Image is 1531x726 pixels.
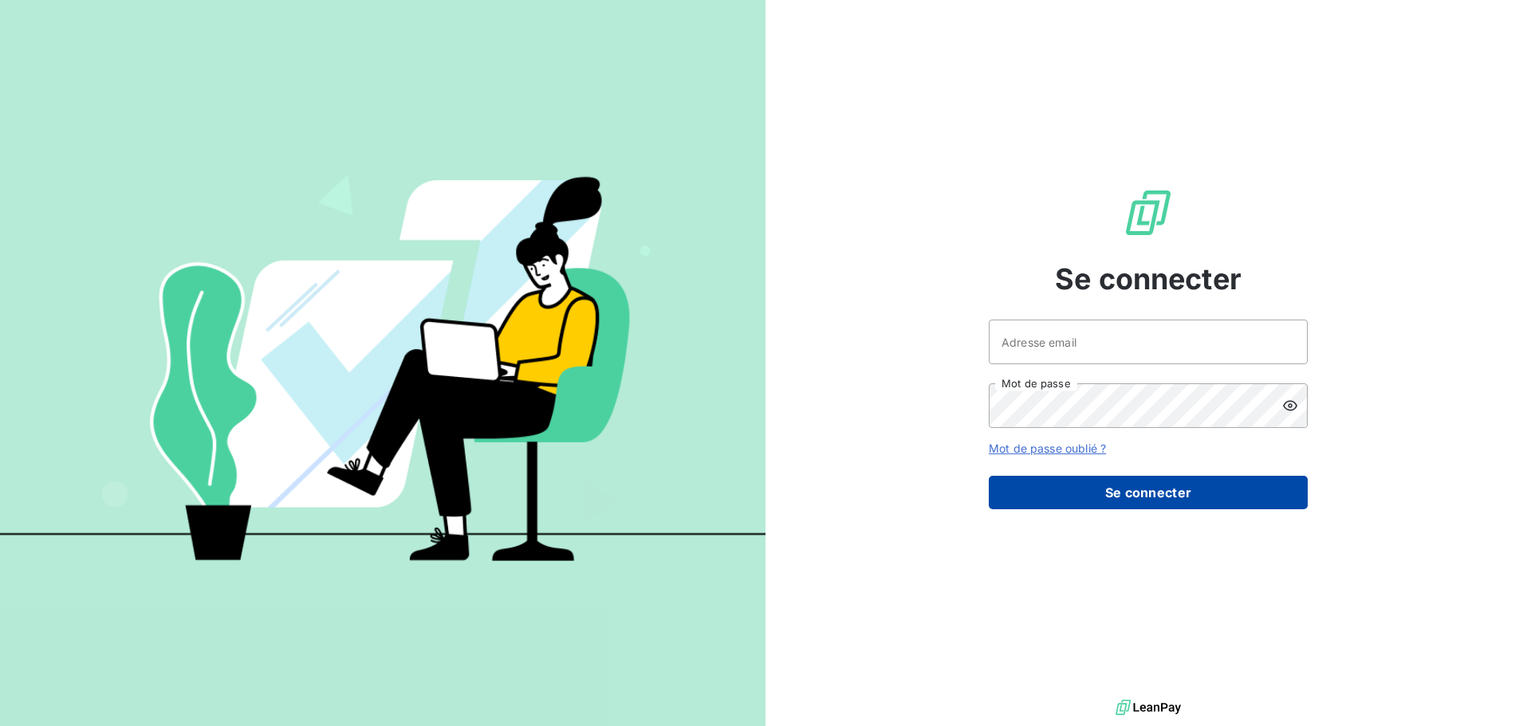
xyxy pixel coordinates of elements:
[1116,696,1181,720] img: logo
[989,476,1308,509] button: Se connecter
[989,320,1308,364] input: placeholder
[989,441,1106,455] a: Mot de passe oublié ?
[1055,257,1242,300] span: Se connecter
[1123,187,1174,238] img: Logo LeanPay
